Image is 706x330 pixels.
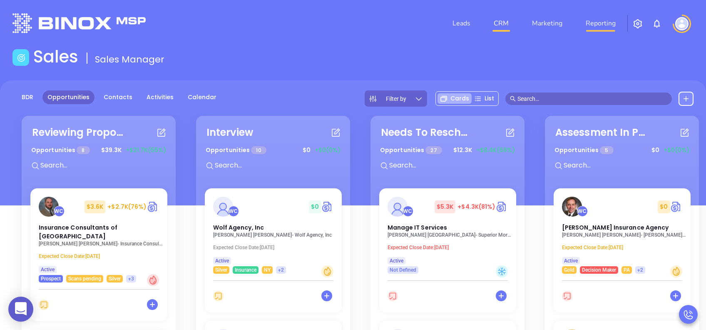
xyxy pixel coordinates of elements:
span: Not Defined [390,265,416,275]
span: Active [215,256,229,265]
span: +$21.7K (55%) [126,146,166,155]
img: Quote [321,200,333,213]
span: +$8.4K (68%) [476,146,515,155]
span: 27 [425,146,442,154]
span: Gold [564,265,574,275]
img: Insurance Consultants of Pittsburgh [39,197,59,217]
span: $ 39.3K [99,144,124,157]
span: +$2.7K (76%) [107,202,147,211]
img: Quote [496,200,508,213]
span: $ 12.3K [451,144,474,157]
p: Brad Lawton - Lawton Insurance Agency [562,232,687,238]
a: profileWalter Contreras$5.3K+$4.3K(81%)Circle dollarManage IT Services[PERSON_NAME] [GEOGRAPHIC_D... [379,188,516,274]
span: $ 0 [309,200,321,213]
span: $ 0 [301,144,313,157]
div: Hot [147,274,159,286]
div: Warm [321,265,333,277]
div: Assessment In Progress [555,125,647,140]
span: search [510,96,516,102]
img: iconSetting [633,19,643,29]
img: Quote [670,200,682,213]
div: Walter Contreras [228,206,239,217]
a: Activities [142,90,179,104]
h1: Sales [33,47,78,67]
span: Silver [109,274,121,283]
span: Filter by [386,96,406,102]
span: NY [264,265,271,275]
a: CRM [490,15,512,32]
p: Opportunities [206,142,266,158]
span: Active [41,265,55,274]
img: iconNotification [652,19,662,29]
p: Matt Straley - Insurance Consultants of Pittsburgh [39,241,164,247]
p: Lisa Ferrara - Superior Mortgage Co., Inc. [388,232,512,238]
img: Manage IT Services [388,197,408,217]
input: Search... [40,160,164,171]
span: 8 [77,146,89,154]
span: $ 0 [649,144,661,157]
img: Lawton Insurance Agency [562,197,582,217]
span: Insurance [235,265,256,275]
a: Reporting [582,15,619,32]
img: user [675,17,689,30]
span: Prospect [41,274,61,283]
a: BDR [17,90,38,104]
p: Opportunities [554,142,614,158]
a: Calendar [183,90,221,104]
div: Needs To Reschedule [381,125,472,140]
input: Search… [517,94,667,103]
span: Silver [215,265,227,275]
span: 5 [600,146,613,154]
span: +2 [637,265,643,275]
span: $ 0 [658,200,670,213]
span: Manage IT Services [388,223,447,232]
span: Wolf Agency, Inc [213,223,264,232]
span: Lawton Insurance Agency [562,223,669,232]
span: +$0 (0%) [315,146,341,155]
span: Decision Maker [582,265,616,275]
p: Opportunities [380,142,442,158]
p: Expected Close Date: [DATE] [562,245,687,250]
span: 10 [251,146,266,154]
span: +$4.3K (81%) [457,202,495,211]
a: Marketing [529,15,566,32]
input: Search... [563,160,688,171]
a: profileWalter Contreras$3.6K+$2.7K(76%)Circle dollarInsurance Consultants of [GEOGRAPHIC_DATA][PE... [30,188,167,282]
img: logo [12,13,146,33]
div: Walter Contreras [403,206,413,217]
span: +$0 (0%) [664,146,689,155]
p: Connie Caputo - Wolf Agency, Inc [213,232,338,238]
p: Expected Close Date: [DATE] [388,245,512,250]
a: Leads [449,15,474,32]
div: Cold [496,265,508,277]
img: Wolf Agency, Inc [213,197,233,217]
span: Scans pending [68,274,101,283]
p: Opportunities [31,142,90,158]
div: Cards [438,93,472,104]
div: Reviewing Proposal [32,125,124,140]
a: profileWalter Contreras$0Circle dollarWolf Agency, Inc[PERSON_NAME] [PERSON_NAME]- Wolf Agency, I... [205,188,342,274]
span: PA [624,265,630,275]
div: Walter Contreras [54,206,65,217]
p: Expected Close Date: [DATE] [39,253,164,259]
span: Active [564,256,578,265]
span: Active [390,256,403,265]
span: +2 [278,265,284,275]
p: Expected Close Date: [DATE] [213,245,338,250]
input: Search... [388,160,513,171]
a: Opportunities [42,90,94,104]
div: Warm [670,265,682,277]
img: Quote [147,200,159,213]
div: Interview [206,125,253,140]
input: Search... [214,160,339,171]
span: +3 [128,274,134,283]
a: profileWalter Contreras$0Circle dollar[PERSON_NAME] Insurance Agency[PERSON_NAME] [PERSON_NAME]- ... [554,188,691,274]
span: $ 3.6K [85,200,106,213]
div: Walter Contreras [577,206,588,217]
span: Sales Manager [95,53,164,66]
span: $ 5.3K [435,200,456,213]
